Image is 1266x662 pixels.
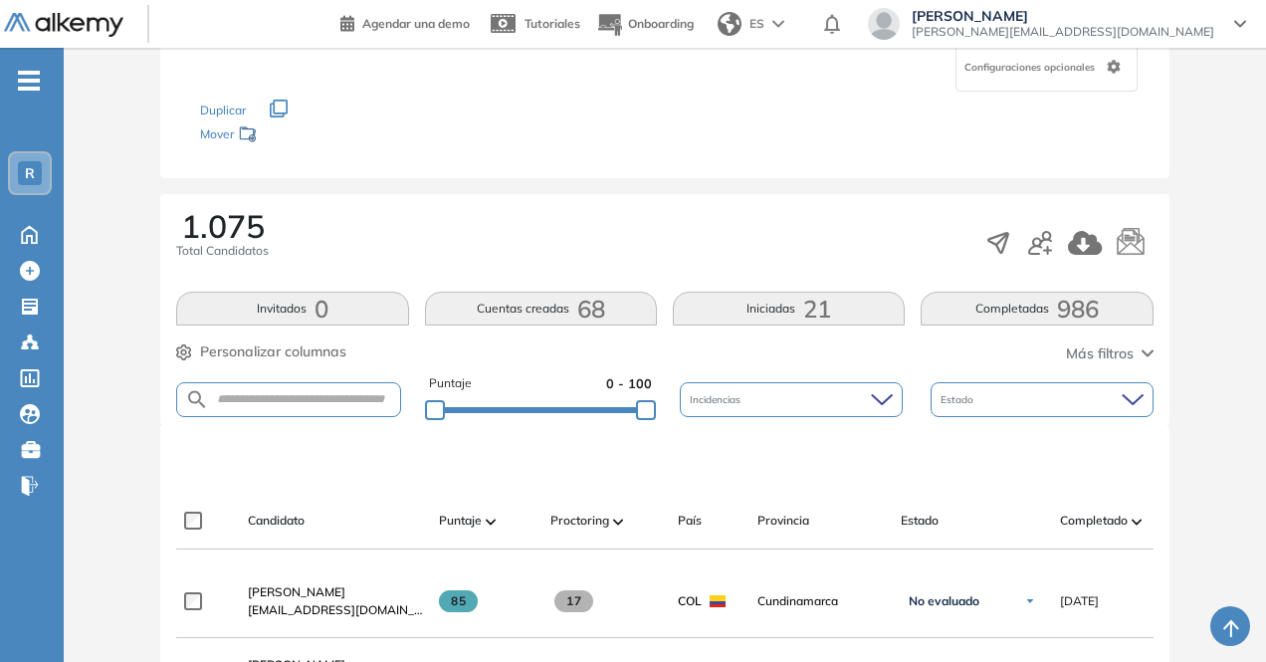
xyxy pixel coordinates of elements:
span: [PERSON_NAME][EMAIL_ADDRESS][DOMAIN_NAME] [912,24,1214,40]
span: COL [678,592,702,610]
i: - [18,79,40,83]
img: Logo [4,13,123,38]
span: Personalizar columnas [200,341,346,362]
div: Mover [200,117,399,154]
span: Completado [1060,512,1128,530]
span: Provincia [757,512,809,530]
span: Duplicar [200,103,246,117]
span: Agendar una demo [362,16,470,31]
div: Estado [931,382,1154,417]
button: Más filtros [1066,343,1154,364]
span: ES [749,15,764,33]
img: Ícono de flecha [1024,595,1036,607]
span: 0 - 100 [606,374,652,393]
span: Proctoring [550,512,609,530]
button: Completadas986 [921,292,1153,326]
button: Onboarding [596,3,694,46]
button: Cuentas creadas68 [425,292,657,326]
span: Incidencias [690,392,744,407]
span: [PERSON_NAME] [912,8,1214,24]
span: 85 [439,590,478,612]
span: Configuraciones opcionales [964,60,1099,75]
span: Total Candidatos [176,242,269,260]
span: Estado [901,512,939,530]
span: [EMAIL_ADDRESS][DOMAIN_NAME] [248,601,423,619]
div: Incidencias [680,382,903,417]
img: SEARCH_ALT [185,387,209,412]
span: Más filtros [1066,343,1134,364]
span: Puntaje [429,374,472,393]
span: País [678,512,702,530]
img: arrow [772,20,784,28]
button: Invitados0 [176,292,408,326]
button: Iniciadas21 [673,292,905,326]
img: [missing "en.ARROW_ALT" translation] [1132,519,1142,525]
span: [PERSON_NAME] [248,584,345,599]
img: world [718,12,741,36]
span: Candidato [248,512,305,530]
span: Tutoriales [525,16,580,31]
img: [missing "en.ARROW_ALT" translation] [486,519,496,525]
a: Agendar una demo [340,10,470,34]
span: 1.075 [181,210,265,242]
button: Personalizar columnas [176,341,346,362]
a: [PERSON_NAME] [248,583,423,601]
div: Configuraciones opcionales [955,42,1138,92]
span: Estado [941,392,977,407]
span: No evaluado [909,593,979,609]
span: Puntaje [439,512,482,530]
span: Onboarding [628,16,694,31]
span: R [25,165,35,181]
img: COL [710,595,726,607]
span: [DATE] [1060,592,1099,610]
span: 17 [554,590,593,612]
img: [missing "en.ARROW_ALT" translation] [613,519,623,525]
span: Cundinamarca [757,592,885,610]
